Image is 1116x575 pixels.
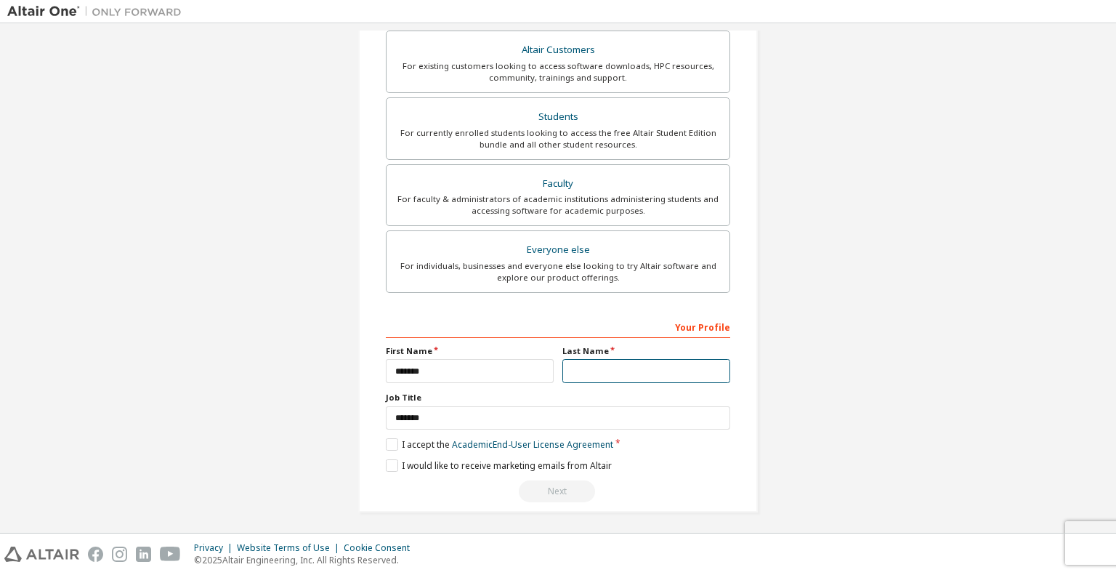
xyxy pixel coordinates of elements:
label: I accept the [386,438,613,451]
img: facebook.svg [88,547,103,562]
img: instagram.svg [112,547,127,562]
div: For existing customers looking to access software downloads, HPC resources, community, trainings ... [395,60,721,84]
div: Your Profile [386,315,730,338]
div: For faculty & administrators of academic institutions administering students and accessing softwa... [395,193,721,217]
div: Website Terms of Use [237,542,344,554]
label: I would like to receive marketing emails from Altair [386,459,612,472]
a: Academic End-User License Agreement [452,438,613,451]
div: Everyone else [395,240,721,260]
img: altair_logo.svg [4,547,79,562]
label: Job Title [386,392,730,403]
div: Altair Customers [395,40,721,60]
div: Cookie Consent [344,542,418,554]
div: Students [395,107,721,127]
label: First Name [386,345,554,357]
div: Read and acccept EULA to continue [386,480,730,502]
p: © 2025 Altair Engineering, Inc. All Rights Reserved. [194,554,418,566]
div: For individuals, businesses and everyone else looking to try Altair software and explore our prod... [395,260,721,284]
img: Altair One [7,4,189,19]
div: Faculty [395,174,721,194]
div: Privacy [194,542,237,554]
img: youtube.svg [160,547,181,562]
img: linkedin.svg [136,547,151,562]
div: For currently enrolled students looking to access the free Altair Student Edition bundle and all ... [395,127,721,150]
label: Last Name [562,345,730,357]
